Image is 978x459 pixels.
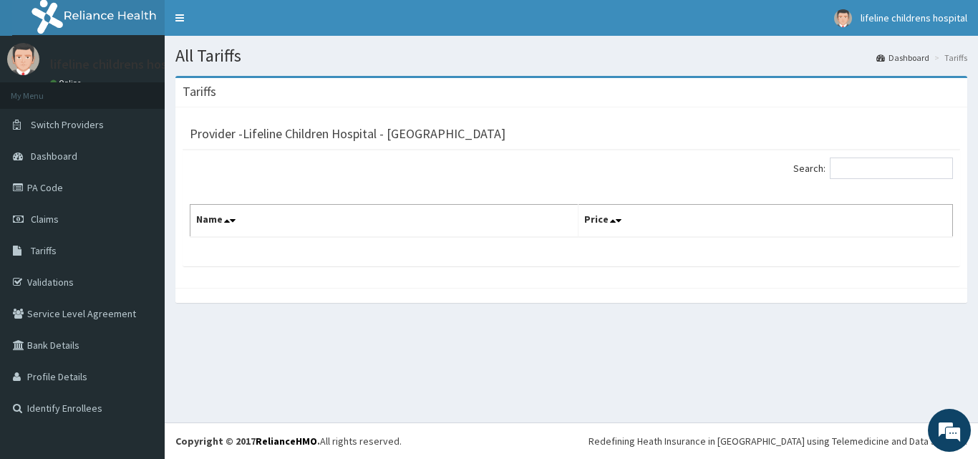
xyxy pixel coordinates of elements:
h3: Provider - Lifeline Children Hospital - [GEOGRAPHIC_DATA] [190,127,505,140]
p: lifeline childrens hospital [50,58,193,71]
input: Search: [830,158,953,179]
h3: Tariffs [183,85,216,98]
footer: All rights reserved. [165,422,978,459]
span: Tariffs [31,244,57,257]
a: RelianceHMO [256,435,317,448]
span: Switch Providers [31,118,104,131]
span: lifeline childrens hospital [861,11,967,24]
textarea: Type your message and hit 'Enter' [7,306,273,357]
span: Dashboard [31,150,77,163]
li: Tariffs [931,52,967,64]
th: Name [190,205,578,238]
label: Search: [793,158,953,179]
h1: All Tariffs [175,47,967,65]
img: User Image [834,9,852,27]
a: Online [50,78,84,88]
a: Dashboard [876,52,929,64]
span: We're online! [83,138,198,283]
div: Chat with us now [74,80,241,99]
th: Price [578,205,953,238]
img: User Image [7,43,39,75]
div: Redefining Heath Insurance in [GEOGRAPHIC_DATA] using Telemedicine and Data Science! [589,434,967,448]
img: d_794563401_company_1708531726252_794563401 [26,72,58,107]
div: Minimize live chat window [235,7,269,42]
strong: Copyright © 2017 . [175,435,320,448]
span: Claims [31,213,59,226]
